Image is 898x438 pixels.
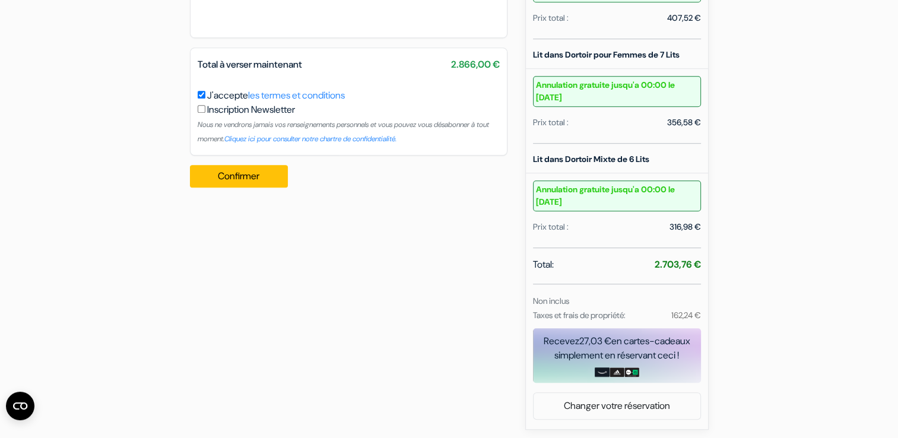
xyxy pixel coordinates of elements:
div: 407,52 € [667,12,701,24]
b: Lit dans Dortoir pour Femmes de 7 Lits [533,49,680,60]
label: Inscription Newsletter [207,103,295,117]
small: Annulation gratuite jusqu'a 00:00 le [DATE] [533,180,701,211]
div: 356,58 € [667,116,701,129]
small: Annulation gratuite jusqu'a 00:00 le [DATE] [533,76,701,107]
div: Prix total : [533,221,569,233]
a: Changer votre réservation [534,395,700,417]
b: Lit dans Dortoir Mixte de 6 Lits [533,154,649,164]
strong: 2.703,76 € [655,258,701,271]
small: Non inclus [533,296,569,306]
button: Ouvrir le widget CMP [6,392,34,420]
div: Prix total : [533,116,569,129]
div: Recevez en cartes-cadeaux simplement en réservant ceci ! [533,334,701,363]
small: Nous ne vendrons jamais vos renseignements personnels et vous pouvez vous désabonner à tout moment. [198,120,489,144]
small: Taxes et frais de propriété: [533,310,626,320]
a: Cliquez ici pour consulter notre chartre de confidentialité. [224,134,396,144]
a: les termes et conditions [248,89,345,101]
span: Total à verser maintenant [198,58,302,71]
span: 27,03 € [579,335,611,347]
small: 162,24 € [671,310,700,320]
img: amazon-card-no-text.png [595,367,610,377]
div: Prix total : [533,12,569,24]
span: Total: [533,258,554,272]
button: Confirmer [190,165,288,188]
img: adidas-card.png [610,367,624,377]
div: 316,98 € [669,221,701,233]
span: 2.866,00 € [451,58,500,72]
img: uber-uber-eats-card.png [624,367,639,377]
label: J'accepte [207,88,345,103]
